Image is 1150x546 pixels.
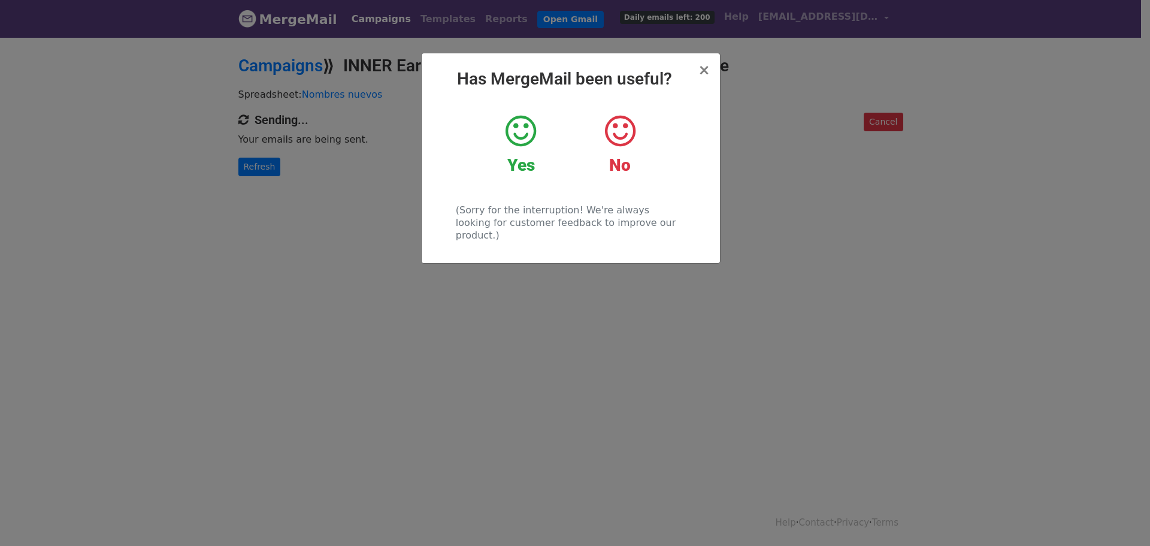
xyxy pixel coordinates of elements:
iframe: Chat Widget [1090,488,1150,546]
a: Yes [480,113,561,176]
span: × [698,62,710,79]
button: Close [698,63,710,77]
p: (Sorry for the interruption! We're always looking for customer feedback to improve our product.) [456,204,685,242]
h2: Has MergeMail been useful? [431,69,710,89]
strong: No [609,155,631,175]
strong: Yes [507,155,535,175]
a: No [579,113,660,176]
